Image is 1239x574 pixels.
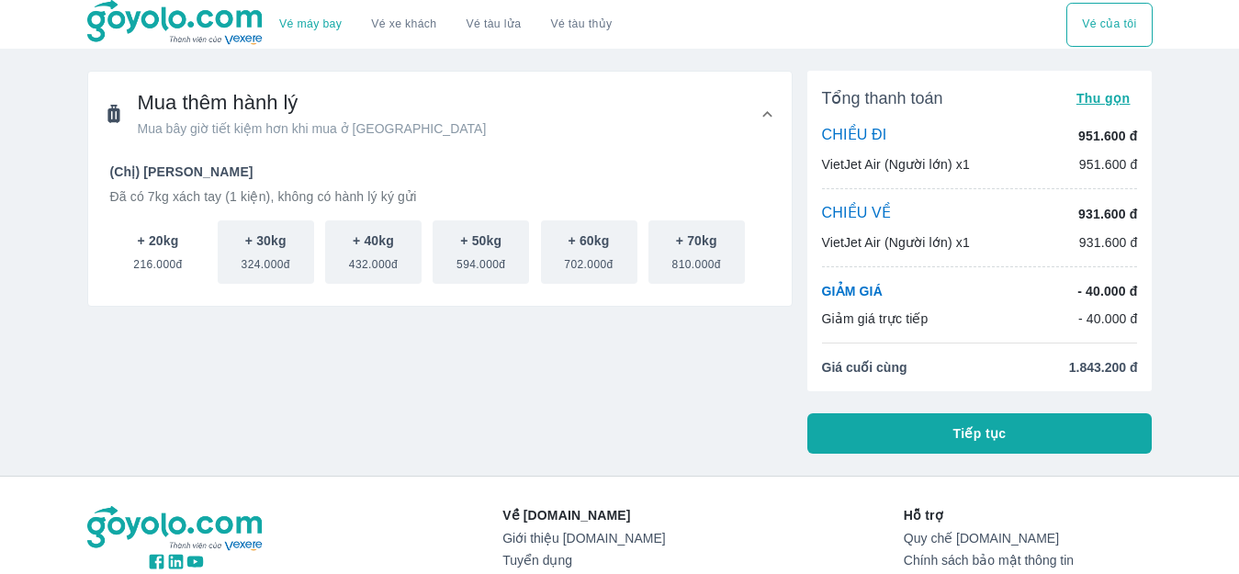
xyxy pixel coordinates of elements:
span: 432.000đ [349,250,398,272]
span: Tiếp tục [953,424,1007,443]
p: Hỗ trợ [904,506,1153,524]
p: CHIỀU VỀ [822,204,892,224]
p: + 60kg [569,231,610,250]
button: Vé của tôi [1066,3,1152,47]
span: 810.000đ [672,250,721,272]
p: 931.600 đ [1078,205,1137,223]
span: Giá cuối cùng [822,358,907,377]
a: Vé xe khách [371,17,436,31]
button: + 30kg324.000đ [218,220,314,284]
p: VietJet Air (Người lớn) x1 [822,155,970,174]
p: Về [DOMAIN_NAME] [502,506,665,524]
p: + 50kg [460,231,501,250]
a: Giới thiệu [DOMAIN_NAME] [502,531,665,546]
p: - 40.000 đ [1077,282,1137,300]
div: Mua thêm hành lýMua bây giờ tiết kiệm hơn khi mua ở [GEOGRAPHIC_DATA] [88,156,792,306]
button: Tiếp tục [807,413,1153,454]
span: 324.000đ [242,250,290,272]
span: 594.000đ [456,250,505,272]
p: Đã có 7kg xách tay (1 kiện), không có hành lý ký gửi [110,187,770,206]
p: + 70kg [676,231,717,250]
div: scrollable baggage options [110,220,770,284]
span: Mua thêm hành lý [138,90,487,116]
a: Quy chế [DOMAIN_NAME] [904,531,1153,546]
span: Thu gọn [1076,91,1131,106]
p: 931.600 đ [1079,233,1138,252]
span: Tổng thanh toán [822,87,943,109]
span: 216.000đ [133,250,182,272]
p: (Chị) [PERSON_NAME] [110,163,770,181]
div: choose transportation mode [265,3,626,47]
p: Giảm giá trực tiếp [822,310,929,328]
p: CHIỀU ĐI [822,126,887,146]
p: VietJet Air (Người lớn) x1 [822,233,970,252]
button: + 70kg810.000đ [648,220,745,284]
a: Tuyển dụng [502,553,665,568]
p: - 40.000 đ [1078,310,1138,328]
img: logo [87,506,265,552]
p: 951.600 đ [1079,155,1138,174]
button: + 50kg594.000đ [433,220,529,284]
a: Vé tàu lửa [452,3,536,47]
p: + 20kg [138,231,179,250]
span: 702.000đ [564,250,613,272]
button: + 20kg216.000đ [110,220,207,284]
p: 951.600 đ [1078,127,1137,145]
a: Chính sách bảo mật thông tin [904,553,1153,568]
div: choose transportation mode [1066,3,1152,47]
button: Vé tàu thủy [535,3,626,47]
span: Mua bây giờ tiết kiệm hơn khi mua ở [GEOGRAPHIC_DATA] [138,119,487,138]
button: Thu gọn [1069,85,1138,111]
p: + 30kg [245,231,287,250]
div: Mua thêm hành lýMua bây giờ tiết kiệm hơn khi mua ở [GEOGRAPHIC_DATA] [88,72,792,156]
span: 1.843.200 đ [1069,358,1138,377]
p: GIẢM GIÁ [822,282,883,300]
button: + 40kg432.000đ [325,220,422,284]
a: Vé máy bay [279,17,342,31]
p: + 40kg [353,231,394,250]
button: + 60kg702.000đ [541,220,637,284]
